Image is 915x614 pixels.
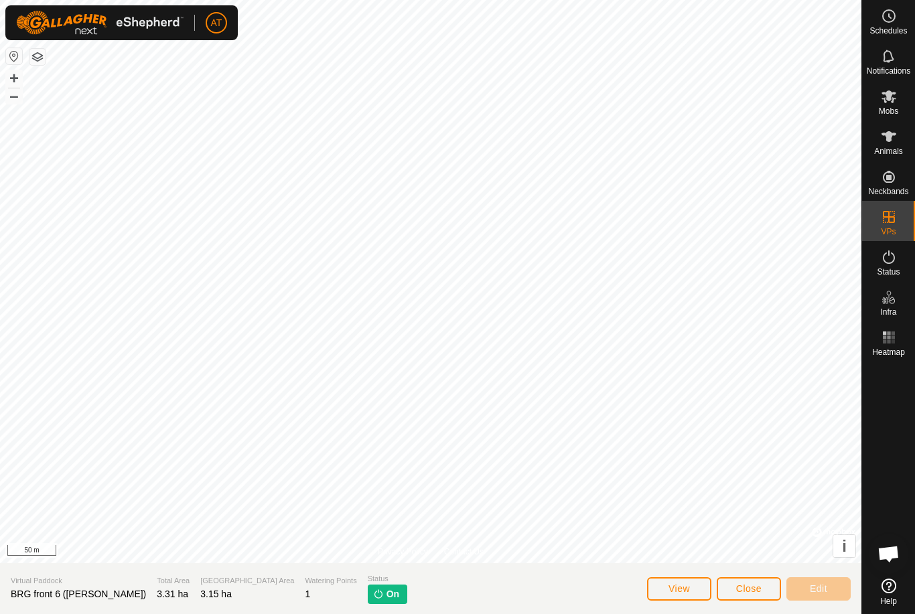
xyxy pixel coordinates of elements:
span: View [668,583,690,594]
button: + [6,70,22,86]
span: Status [877,268,900,276]
a: Privacy Policy [378,546,428,558]
a: Contact Us [444,546,484,558]
span: Notifications [867,67,910,75]
button: View [647,577,711,601]
button: Close [717,577,781,601]
button: Reset Map [6,48,22,64]
span: Heatmap [872,348,905,356]
span: Watering Points [305,575,356,587]
button: – [6,88,22,104]
button: Map Layers [29,49,46,65]
img: turn-on [373,589,384,599]
span: Total Area [157,575,190,587]
button: i [833,535,855,557]
span: Help [880,597,897,605]
span: i [842,537,847,555]
span: Infra [880,308,896,316]
span: Status [368,573,407,585]
img: Gallagher Logo [16,11,184,35]
span: Mobs [879,107,898,115]
span: On [386,587,399,601]
span: Animals [874,147,903,155]
span: Virtual Paddock [11,575,146,587]
span: 3.15 ha [200,589,232,599]
span: Schedules [869,27,907,35]
span: BRG front 6 ([PERSON_NAME]) [11,589,146,599]
span: Edit [810,583,827,594]
a: Help [862,573,915,611]
span: 1 [305,589,310,599]
button: Edit [786,577,851,601]
span: AT [211,16,222,30]
span: Neckbands [868,187,908,196]
span: VPs [881,228,896,236]
span: 3.31 ha [157,589,188,599]
span: [GEOGRAPHIC_DATA] Area [200,575,294,587]
span: Close [736,583,762,594]
div: Open chat [869,534,909,574]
